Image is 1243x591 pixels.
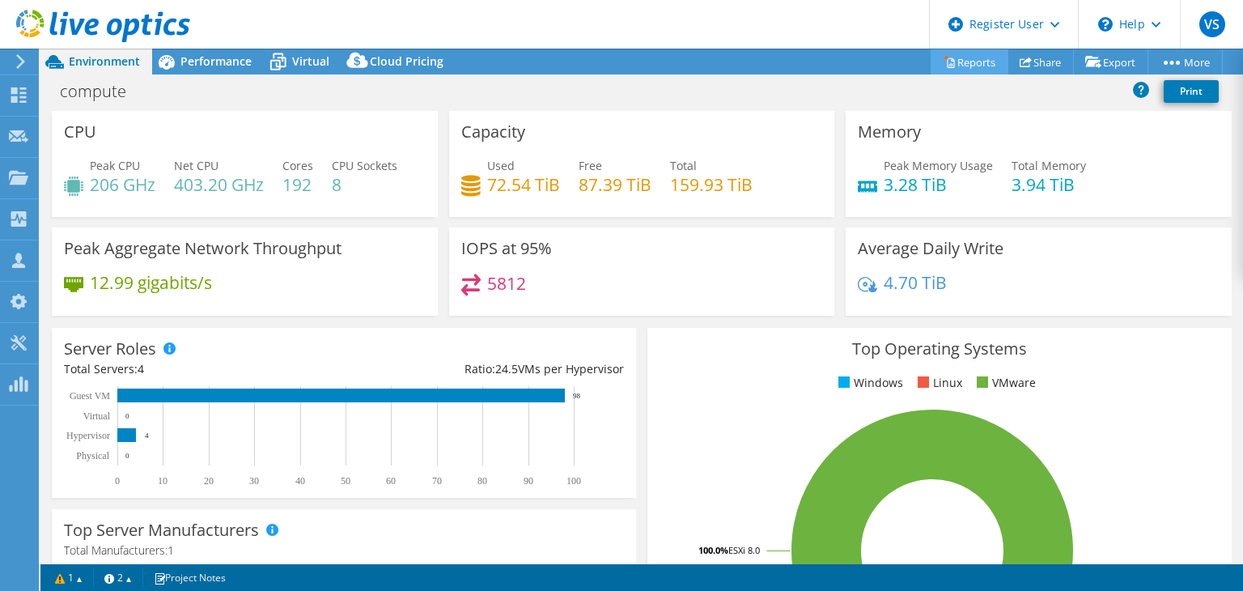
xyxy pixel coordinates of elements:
h4: 3.94 TiB [1012,176,1086,193]
a: Print [1164,80,1219,103]
h4: 4.70 TiB [884,274,947,291]
h3: Memory [858,123,921,141]
h4: 192 [282,176,313,193]
text: 90 [524,475,533,487]
text: 100 [566,475,581,487]
text: 40 [295,475,305,487]
a: More [1148,49,1223,74]
h3: IOPS at 95% [461,240,552,257]
h3: Top Operating Systems [660,340,1220,358]
text: 0 [125,452,129,460]
span: Total Memory [1012,158,1086,173]
a: Reports [931,49,1008,74]
h1: compute [53,83,151,100]
h4: 8 [332,176,397,193]
text: 30 [249,475,259,487]
h3: Capacity [461,123,525,141]
text: 10 [158,475,168,487]
text: 4 [145,432,149,440]
text: Hypervisor [66,430,110,441]
h3: Peak Aggregate Network Throughput [64,240,342,257]
text: 0 [125,412,129,420]
h3: Average Daily Write [858,240,1003,257]
span: Cloud Pricing [370,53,443,69]
h4: 87.39 TiB [579,176,651,193]
li: Linux [914,374,962,392]
svg: \n [1098,17,1113,32]
h4: 159.93 TiB [670,176,753,193]
span: Peak CPU [90,158,140,173]
span: Cores [282,158,313,173]
text: 50 [341,475,350,487]
text: Physical [76,450,109,461]
h4: 403.20 GHz [174,176,264,193]
span: Environment [69,53,140,69]
text: 80 [477,475,487,487]
div: Total Servers: [64,360,344,378]
text: 0 [115,475,120,487]
span: Peak Memory Usage [884,158,993,173]
span: CPU Sockets [332,158,397,173]
span: Used [487,158,515,173]
span: 4 [138,361,144,376]
h4: 3.28 TiB [884,176,993,193]
text: 98 [573,392,581,400]
tspan: ESXi 8.0 [728,544,760,556]
span: Performance [180,53,252,69]
a: Share [1008,49,1074,74]
tspan: 100.0% [698,544,728,556]
h4: 72.54 TiB [487,176,560,193]
text: 20 [204,475,214,487]
text: 70 [432,475,442,487]
h4: 12.99 gigabits/s [90,274,212,291]
h3: CPU [64,123,96,141]
span: 1 [168,542,174,558]
span: Virtual [292,53,329,69]
span: Free [579,158,602,173]
a: 2 [93,568,143,588]
h4: Total Manufacturers: [64,542,624,559]
li: VMware [973,374,1036,392]
span: VS [1199,11,1225,37]
text: Guest VM [70,390,110,402]
text: Virtual [83,410,111,422]
h3: Server Roles [64,340,156,358]
h4: 5812 [487,274,526,292]
span: Net CPU [174,158,218,173]
h3: Top Server Manufacturers [64,521,259,539]
a: Export [1073,49,1148,74]
div: Ratio: VMs per Hypervisor [344,360,624,378]
span: 24.5 [495,361,518,376]
a: 1 [44,568,94,588]
a: Project Notes [142,568,237,588]
text: 60 [386,475,396,487]
li: Windows [834,374,903,392]
h4: 206 GHz [90,176,155,193]
span: Total [670,158,697,173]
